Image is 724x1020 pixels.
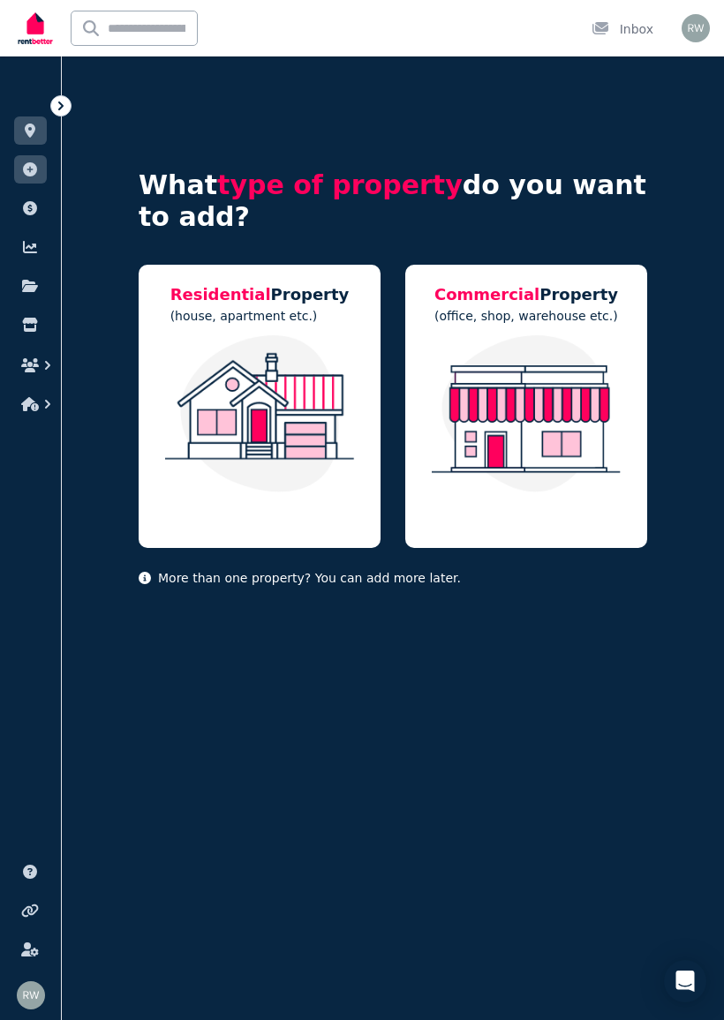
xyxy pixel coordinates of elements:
h5: Property [434,282,618,307]
p: More than one property? You can add more later. [139,569,647,587]
h5: Property [170,282,350,307]
span: type of property [217,169,463,200]
h4: What do you want to add? [139,169,647,233]
img: RentBetter [14,6,57,50]
p: (office, shop, warehouse etc.) [434,307,618,325]
p: (house, apartment etc.) [170,307,350,325]
img: Ryan Wouters [17,981,45,1009]
img: Ryan Wouters [682,14,710,42]
img: Commercial Property [423,335,630,492]
div: Open Intercom Messenger [664,960,706,1002]
img: Residential Property [156,335,363,492]
span: Residential [170,285,271,304]
span: Commercial [434,285,539,304]
div: Inbox [592,20,653,38]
